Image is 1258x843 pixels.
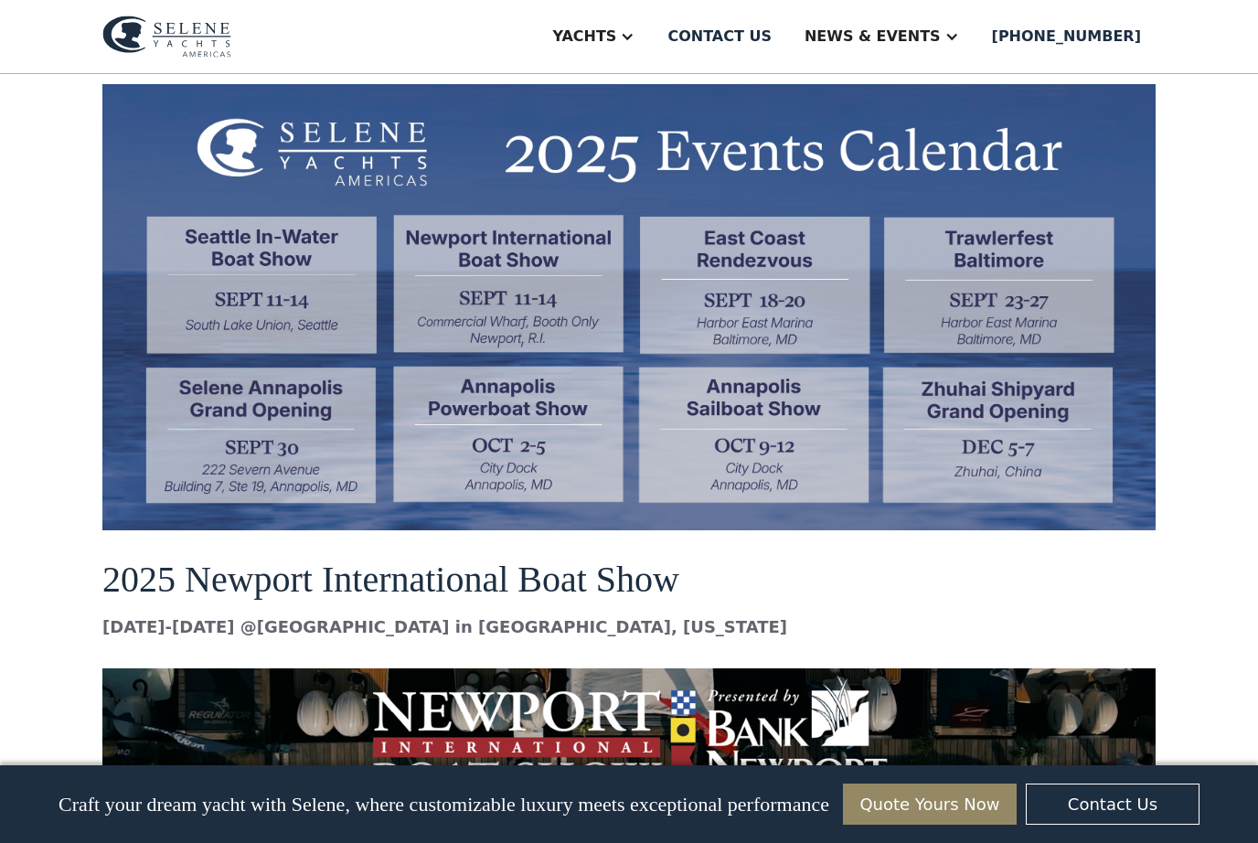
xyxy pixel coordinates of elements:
strong: [DATE]-[DATE] @[GEOGRAPHIC_DATA] in [GEOGRAPHIC_DATA], [US_STATE] [102,617,787,636]
a: Contact Us [1026,784,1199,825]
div: Contact us [667,26,772,48]
img: logo [102,16,231,58]
div: [PHONE_NUMBER] [992,26,1141,48]
h3: 2025 Newport International Boat Show [102,560,1156,600]
div: Yachts [552,26,616,48]
p: Craft your dream yacht with Selene, where customizable luxury meets exceptional performance [59,793,829,816]
div: News & EVENTS [805,26,941,48]
a: Quote Yours Now [843,784,1017,825]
